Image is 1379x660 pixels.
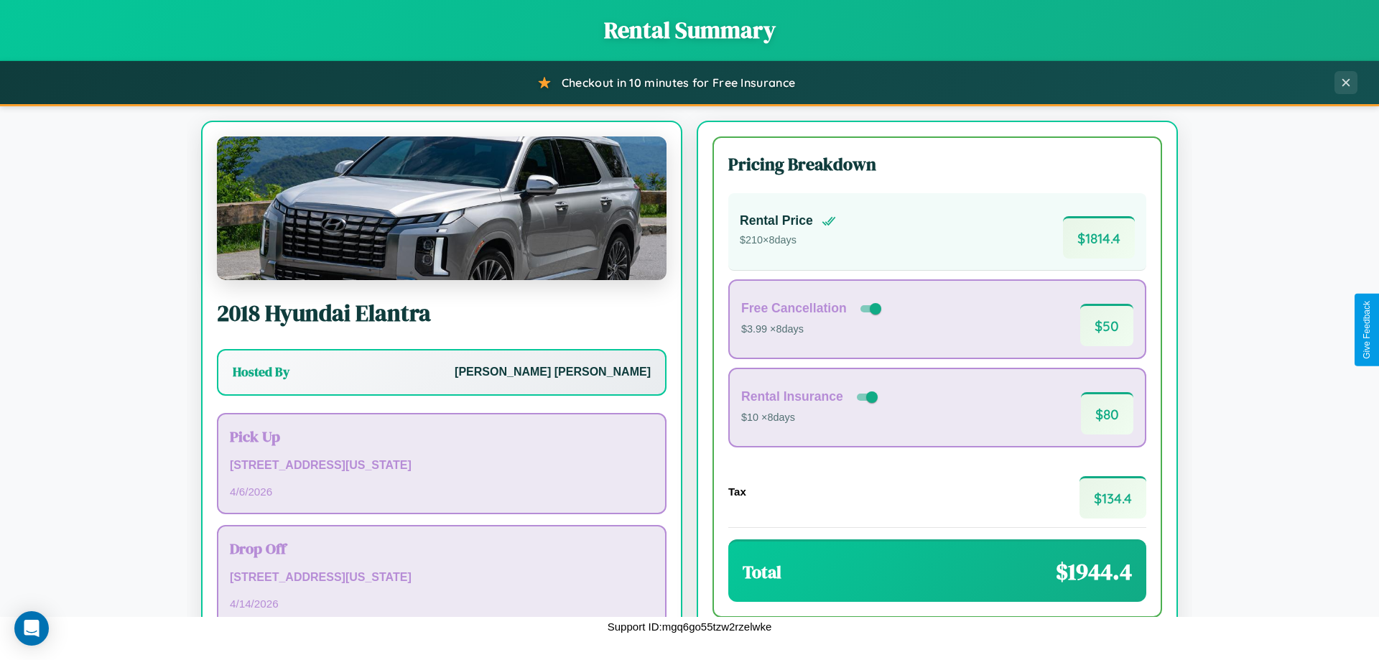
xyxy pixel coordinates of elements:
div: Give Feedback [1362,301,1372,359]
p: $ 210 × 8 days [740,231,836,250]
h3: Drop Off [230,538,654,559]
h4: Free Cancellation [741,301,847,316]
p: [STREET_ADDRESS][US_STATE] [230,455,654,476]
p: 4 / 14 / 2026 [230,594,654,613]
p: [STREET_ADDRESS][US_STATE] [230,567,654,588]
div: Open Intercom Messenger [14,611,49,646]
h4: Rental Price [740,213,813,228]
img: Hyundai Elantra [217,136,667,280]
span: $ 1944.4 [1056,556,1132,587]
h3: Pricing Breakdown [728,152,1146,176]
span: $ 50 [1080,304,1133,346]
p: Support ID: mgq6go55tzw2rzelwke [608,617,771,636]
span: $ 1814.4 [1063,216,1135,259]
p: $3.99 × 8 days [741,320,884,339]
h4: Tax [728,485,746,498]
h1: Rental Summary [14,14,1365,46]
h3: Total [743,560,781,584]
h4: Rental Insurance [741,389,843,404]
h2: 2018 Hyundai Elantra [217,297,667,329]
span: Checkout in 10 minutes for Free Insurance [562,75,795,90]
span: $ 134.4 [1079,476,1146,519]
h3: Hosted By [233,363,289,381]
p: 4 / 6 / 2026 [230,482,654,501]
h3: Pick Up [230,426,654,447]
p: $10 × 8 days [741,409,881,427]
span: $ 80 [1081,392,1133,434]
p: [PERSON_NAME] [PERSON_NAME] [455,362,651,383]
